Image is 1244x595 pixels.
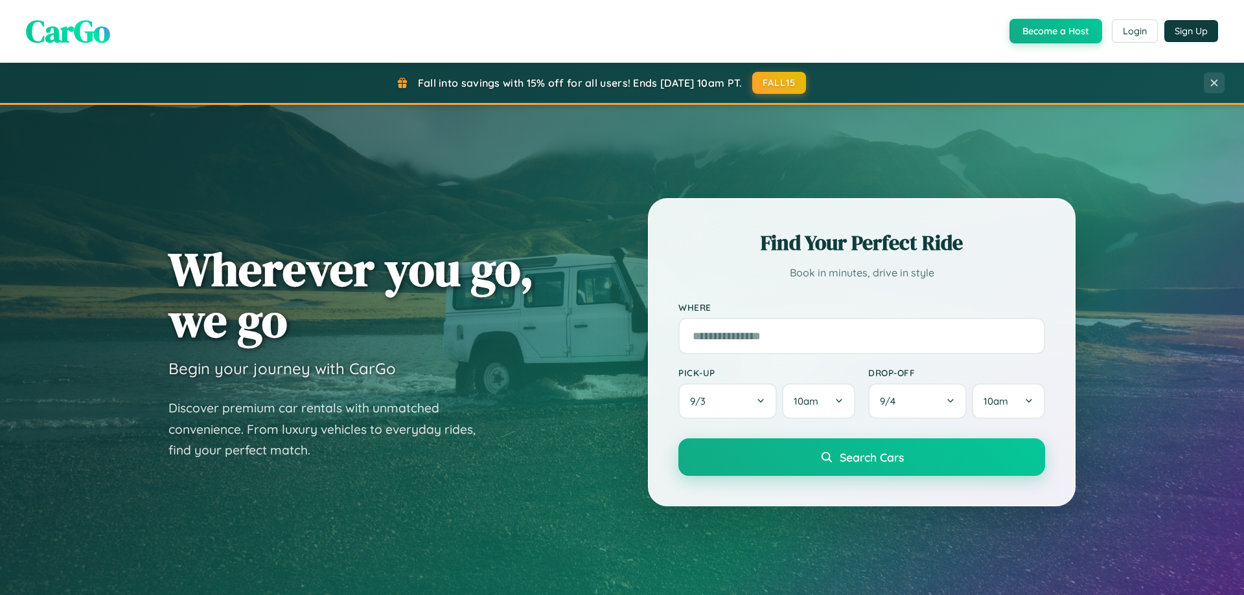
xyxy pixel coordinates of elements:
[678,229,1045,257] h2: Find Your Perfect Ride
[868,383,967,419] button: 9/4
[1009,19,1102,43] button: Become a Host
[678,438,1045,476] button: Search Cars
[168,398,492,461] p: Discover premium car rentals with unmatched convenience. From luxury vehicles to everyday rides, ...
[678,264,1045,282] p: Book in minutes, drive in style
[752,72,807,94] button: FALL15
[168,243,534,346] h1: Wherever you go, we go
[782,383,855,419] button: 10am
[26,10,110,52] span: CarGo
[840,450,904,464] span: Search Cars
[418,76,743,89] span: Fall into savings with 15% off for all users! Ends [DATE] 10am PT.
[678,302,1045,313] label: Where
[880,395,902,407] span: 9 / 4
[1164,20,1218,42] button: Sign Up
[868,367,1045,378] label: Drop-off
[168,359,396,378] h3: Begin your journey with CarGo
[1112,19,1158,43] button: Login
[690,395,712,407] span: 9 / 3
[984,395,1008,407] span: 10am
[678,383,777,419] button: 9/3
[678,367,855,378] label: Pick-up
[972,383,1045,419] button: 10am
[794,395,818,407] span: 10am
